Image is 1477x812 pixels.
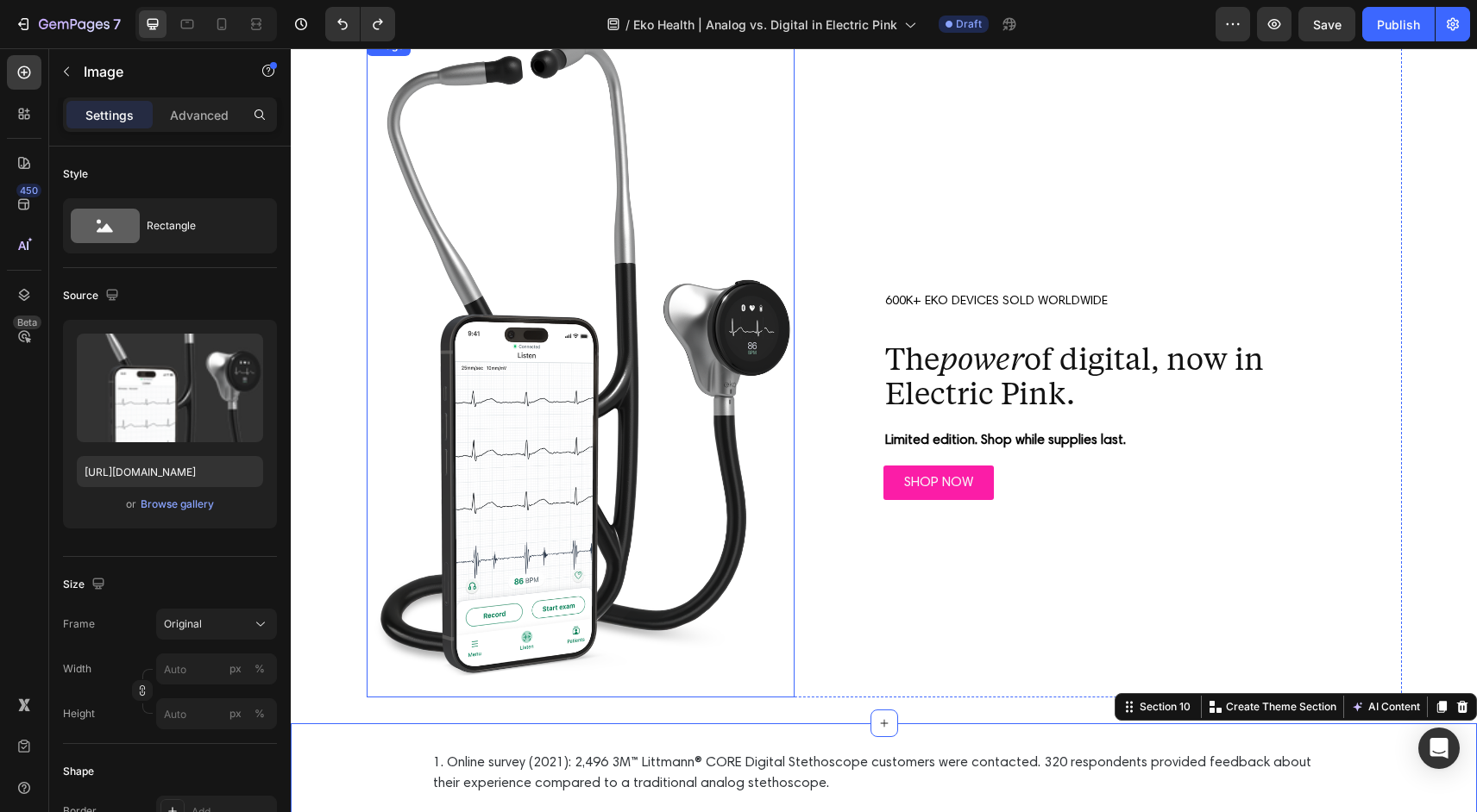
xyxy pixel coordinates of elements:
[249,659,270,679] button: px
[229,661,242,677] div: px
[291,48,1477,812] iframe: Design area
[625,16,630,34] span: /
[255,661,265,677] div: %
[156,653,277,684] input: px%
[63,661,91,677] label: Width
[16,184,41,197] div: 450
[7,7,129,41] button: 7
[156,609,277,640] button: Original
[935,651,1046,666] p: Create Theme Section
[633,16,897,34] span: Eko Health | Analog vs. Digital in Electric Pink
[325,7,395,41] div: Undo/Redo
[140,496,215,513] button: Browse gallery
[147,206,252,246] div: Rectangle
[613,424,682,445] p: SHOP NOW
[113,14,121,34] p: 7
[63,616,95,632] label: Frame
[1362,7,1435,41] button: Publish
[594,385,835,399] strong: Limited edition. Shop while supplies last.
[229,706,242,721] div: px
[649,290,733,329] i: power
[1057,648,1133,669] button: AI Content
[164,616,202,632] span: Original
[13,315,41,329] div: Beta
[85,106,134,124] p: Settings
[1418,728,1460,769] div: Open Intercom Messenger
[225,659,246,679] button: %
[1298,7,1355,41] button: Save
[77,334,263,442] img: preview-image
[249,703,270,724] button: px
[126,494,136,515] span: or
[170,106,229,124] p: Advanced
[1313,17,1342,32] span: Save
[63,166,88,182] div: Style
[141,497,214,512] div: Browse gallery
[225,703,246,724] button: %
[594,247,817,259] span: 600K+ EKO DEVICES SOLD WORLDWIDE
[63,284,123,308] div: Source
[84,61,230,82] p: Image
[593,285,1028,363] h2: The of digital, now in Electric Pink.
[77,456,263,487] input: https://example.com/image.jpg
[63,706,95,721] label: Height
[255,706,265,721] div: %
[593,417,703,452] a: SHOP NOW
[956,16,982,32] span: Draft
[142,708,1021,742] span: 1. Online survey (2021): 2,496 3M™ Littmann® CORE Digital Stethoscope customers were contacted. 3...
[156,698,277,729] input: px%
[845,651,903,666] div: Section 10
[63,764,94,779] div: Shape
[1377,16,1420,34] div: Publish
[63,573,109,597] div: Size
